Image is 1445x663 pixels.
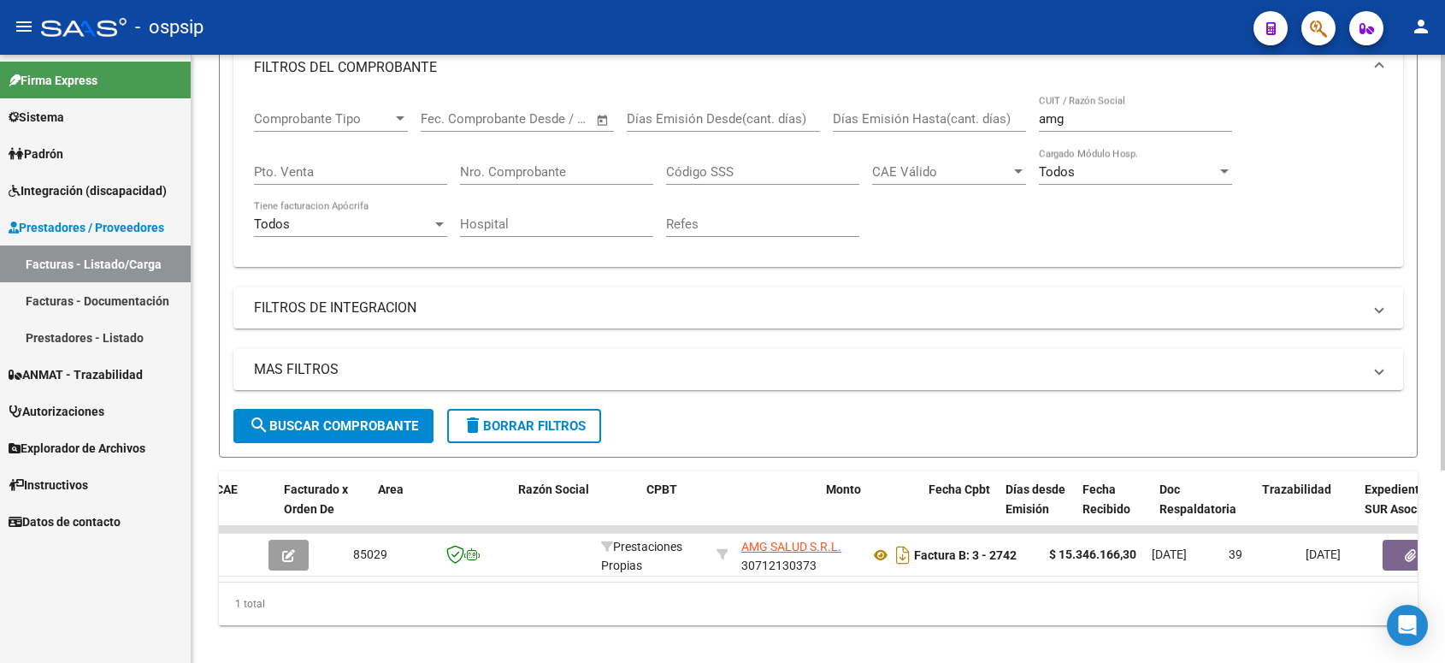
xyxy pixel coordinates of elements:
[9,402,104,421] span: Autorizaciones
[1411,16,1431,37] mat-icon: person
[9,439,145,458] span: Explorador de Archivos
[233,95,1403,267] div: FILTROS DEL COMPROBANTE
[233,349,1403,390] mat-expansion-panel-header: MAS FILTROS
[1387,605,1428,646] div: Open Intercom Messenger
[601,540,682,573] span: Prestaciones Propias
[872,164,1011,180] span: CAE Válido
[249,415,269,435] mat-icon: search
[741,540,841,553] span: AMG SALUD S.R.L.
[9,71,97,90] span: Firma Express
[999,471,1076,547] datatable-header-cell: Días desde Emisión
[593,110,613,130] button: Open calendar
[646,482,677,496] span: CPBT
[135,9,203,46] span: - ospsip
[1229,548,1242,561] span: 39
[371,471,487,547] datatable-header-cell: Area
[819,471,922,547] datatable-header-cell: Monto
[378,482,404,496] span: Area
[826,482,861,496] span: Monto
[277,471,371,547] datatable-header-cell: Facturado x Orden De
[1262,482,1331,496] span: Trazabilidad
[233,287,1403,329] mat-expansion-panel-header: FILTROS DE INTEGRACION
[249,418,418,434] span: Buscar Comprobante
[511,471,640,547] datatable-header-cell: Razón Social
[9,512,121,531] span: Datos de contacto
[9,145,63,163] span: Padrón
[447,409,601,443] button: Borrar Filtros
[9,476,88,494] span: Instructivos
[254,58,1362,77] mat-panel-title: FILTROS DEL COMPROBANTE
[1255,471,1358,547] datatable-header-cell: Trazabilidad
[254,299,1362,317] mat-panel-title: FILTROS DE INTEGRACION
[233,409,433,443] button: Buscar Comprobante
[9,181,167,200] span: Integración (discapacidad)
[14,16,34,37] mat-icon: menu
[219,583,1418,625] div: 1 total
[254,360,1362,379] mat-panel-title: MAS FILTROS
[1006,482,1065,516] span: Días desde Emisión
[254,216,290,232] span: Todos
[284,482,348,516] span: Facturado x Orden De
[741,537,856,573] div: 30712130373
[914,548,1017,562] strong: Factura B: 3 - 2742
[209,471,277,547] datatable-header-cell: CAE
[9,218,164,237] span: Prestadores / Proveedores
[922,471,999,547] datatable-header-cell: Fecha Cpbt
[421,111,476,127] input: Start date
[1152,548,1187,561] span: [DATE]
[492,111,575,127] input: End date
[9,108,64,127] span: Sistema
[233,40,1403,95] mat-expansion-panel-header: FILTROS DEL COMPROBANTE
[463,415,483,435] mat-icon: delete
[353,548,387,561] span: 85029
[1365,482,1441,516] span: Expediente SUR Asociado
[1049,548,1136,561] strong: $ 15.346.166,30
[215,482,238,496] span: CAE
[9,365,143,384] span: ANMAT - Trazabilidad
[463,418,586,434] span: Borrar Filtros
[892,542,914,569] i: Descargar documento
[640,471,819,547] datatable-header-cell: CPBT
[518,482,589,496] span: Razón Social
[1039,164,1075,180] span: Todos
[1082,482,1130,516] span: Fecha Recibido
[1306,548,1341,561] span: [DATE]
[929,482,990,496] span: Fecha Cpbt
[254,111,392,127] span: Comprobante Tipo
[1153,471,1255,547] datatable-header-cell: Doc Respaldatoria
[1076,471,1153,547] datatable-header-cell: Fecha Recibido
[1159,482,1236,516] span: Doc Respaldatoria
